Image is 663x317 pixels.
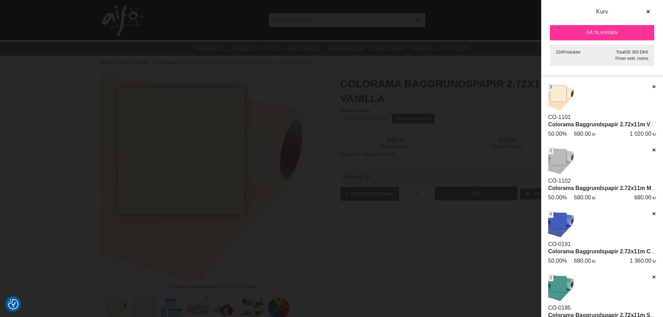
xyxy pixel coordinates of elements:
img: Revisit consent button [8,299,18,309]
span: 4 [550,211,552,217]
span: 1 020.00 [630,131,651,137]
img: Colorama Baggrundspapir 2.72x11m Sea Blue [548,274,576,302]
span: Totalt [616,50,626,55]
span: 680.00 [574,195,591,200]
span: 2 [550,275,552,281]
a: CO-1102 [548,178,571,184]
span: 50.00% [548,131,567,137]
a: CO-0185 [548,305,571,311]
img: Colorama Baggrundspapir 2.72x11m Mist Grey [548,147,576,175]
span: Produkter [563,50,581,55]
span: 50.00% [548,258,567,264]
span: 680.00 [574,258,591,264]
span: 1 360.00 [630,258,651,264]
a: Gå til kassen [550,25,654,40]
button: Samtykkepræferencer [8,298,18,310]
img: Colorama Baggrundspapir 2.72x11m Chromablue [548,211,576,239]
img: Colorama Baggrundspapir 2.72x11m Vanilla [548,84,576,112]
span: 104 [556,50,563,55]
span: 2 [550,148,552,154]
span: Priser exkl. moms [615,56,648,61]
span: 680.00 [634,195,652,200]
span: 3 [550,84,552,90]
a: CO-0191 [548,241,571,247]
span: Kurv [596,8,608,15]
span: 50.00% [548,195,567,200]
span: 35 360 DKK [626,50,649,55]
span: 680.00 [574,131,591,137]
a: CO-1101 [548,114,571,120]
